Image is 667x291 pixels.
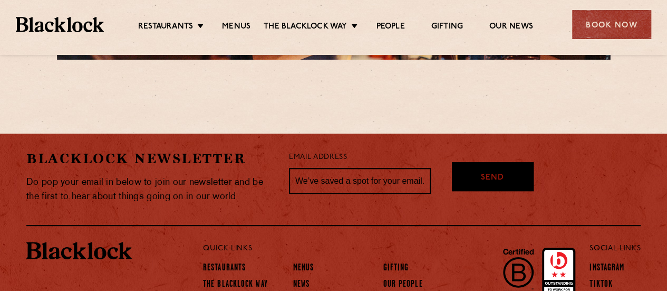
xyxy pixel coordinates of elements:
[572,10,651,39] div: Book Now
[376,22,404,33] a: People
[222,22,250,33] a: Menus
[481,172,504,184] span: Send
[589,263,624,275] a: Instagram
[289,152,347,164] label: Email Address
[383,263,409,275] a: Gifting
[489,22,533,33] a: Our News
[16,17,104,32] img: BL_Textured_Logo-footer-cropped.svg
[26,149,273,168] h2: Blacklock Newsletter
[138,22,193,33] a: Restaurants
[289,168,431,194] input: We’ve saved a spot for your email...
[203,263,246,275] a: Restaurants
[26,175,273,204] p: Do pop your email in below to join our newsletter and be the first to hear about things going on ...
[383,279,422,291] a: Our People
[293,263,314,275] a: Menus
[203,279,268,291] a: The Blacklock Way
[589,279,613,291] a: TikTok
[264,22,347,33] a: The Blacklock Way
[589,242,641,256] p: Social Links
[26,242,132,260] img: BL_Textured_Logo-footer-cropped.svg
[293,279,310,291] a: News
[431,22,463,33] a: Gifting
[203,242,555,256] p: Quick Links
